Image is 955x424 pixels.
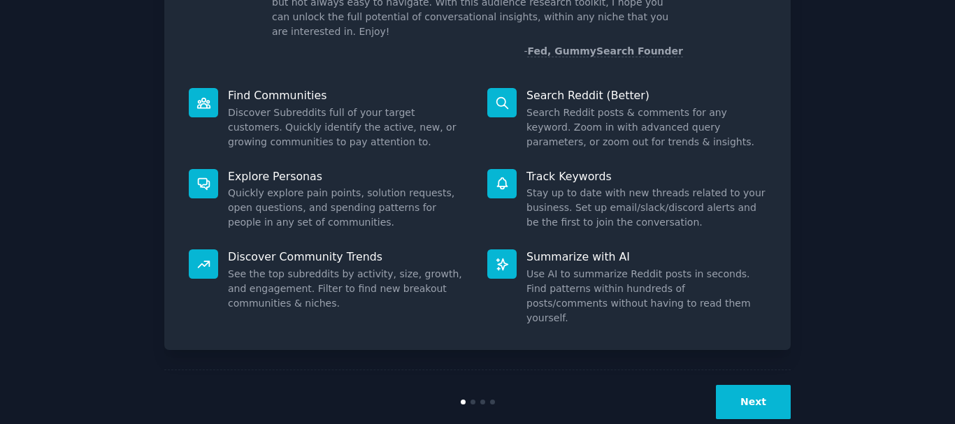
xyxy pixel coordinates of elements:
[526,249,766,264] p: Summarize with AI
[526,186,766,230] dd: Stay up to date with new threads related to your business. Set up email/slack/discord alerts and ...
[524,44,683,59] div: -
[526,105,766,149] dd: Search Reddit posts & comments for any keyword. Zoom in with advanced query parameters, or zoom o...
[526,169,766,184] p: Track Keywords
[228,186,468,230] dd: Quickly explore pain points, solution requests, open questions, and spending patterns for people ...
[228,249,468,264] p: Discover Community Trends
[228,267,468,311] dd: See the top subreddits by activity, size, growth, and engagement. Filter to find new breakout com...
[526,88,766,103] p: Search Reddit (Better)
[526,267,766,326] dd: Use AI to summarize Reddit posts in seconds. Find patterns within hundreds of posts/comments with...
[527,45,683,57] a: Fed, GummySearch Founder
[228,88,468,103] p: Find Communities
[228,105,468,149] dd: Discover Subreddits full of your target customers. Quickly identify the active, new, or growing c...
[228,169,468,184] p: Explore Personas
[716,385,791,419] button: Next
